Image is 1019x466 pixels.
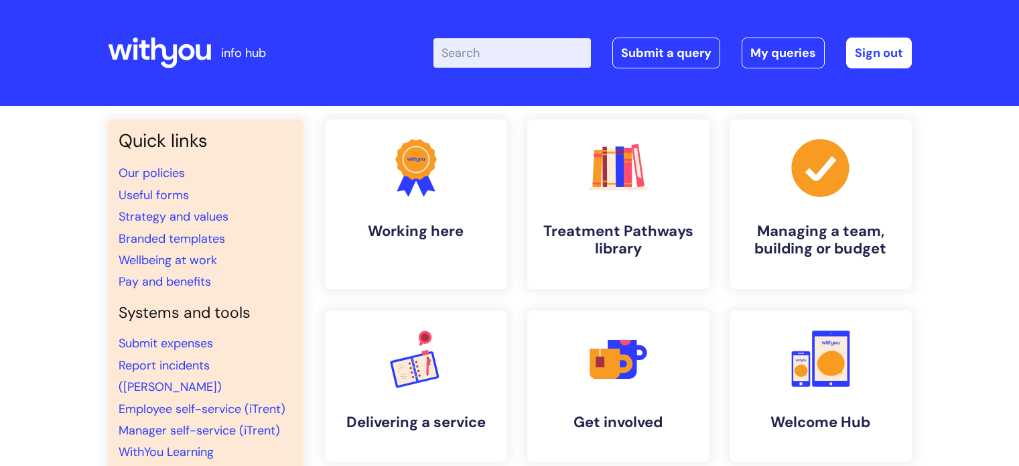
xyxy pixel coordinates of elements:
h4: Treatment Pathways library [538,223,699,258]
div: | - [433,38,912,68]
a: Employee self-service (iTrent) [119,401,285,417]
input: Search [433,38,591,68]
a: Branded templates [119,231,225,247]
a: Pay and benefits [119,274,211,290]
a: Submit a query [612,38,720,68]
h4: Get involved [538,414,699,431]
h3: Quick links [119,130,293,152]
a: Managing a team, building or budget [730,119,912,289]
a: Working here [325,119,507,289]
a: Our policies [119,165,185,181]
a: Manager self-service (iTrent) [119,422,280,439]
h4: Managing a team, building or budget [740,223,901,258]
h4: Welcome Hub [740,414,901,431]
a: Wellbeing at work [119,252,217,268]
a: Delivering a service [325,310,507,462]
a: Useful forms [119,187,189,203]
p: info hub [221,42,266,64]
a: Submit expenses [119,335,213,351]
a: Sign out [846,38,912,68]
h4: Delivering a service [336,414,496,431]
a: Report incidents ([PERSON_NAME]) [119,357,222,395]
h4: Working here [336,223,496,240]
a: Strategy and values [119,209,228,225]
a: Treatment Pathways library [527,119,709,289]
h4: Systems and tools [119,304,293,323]
a: Get involved [527,310,709,462]
a: WithYou Learning [119,444,214,460]
a: My queries [742,38,825,68]
a: Welcome Hub [730,310,912,462]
